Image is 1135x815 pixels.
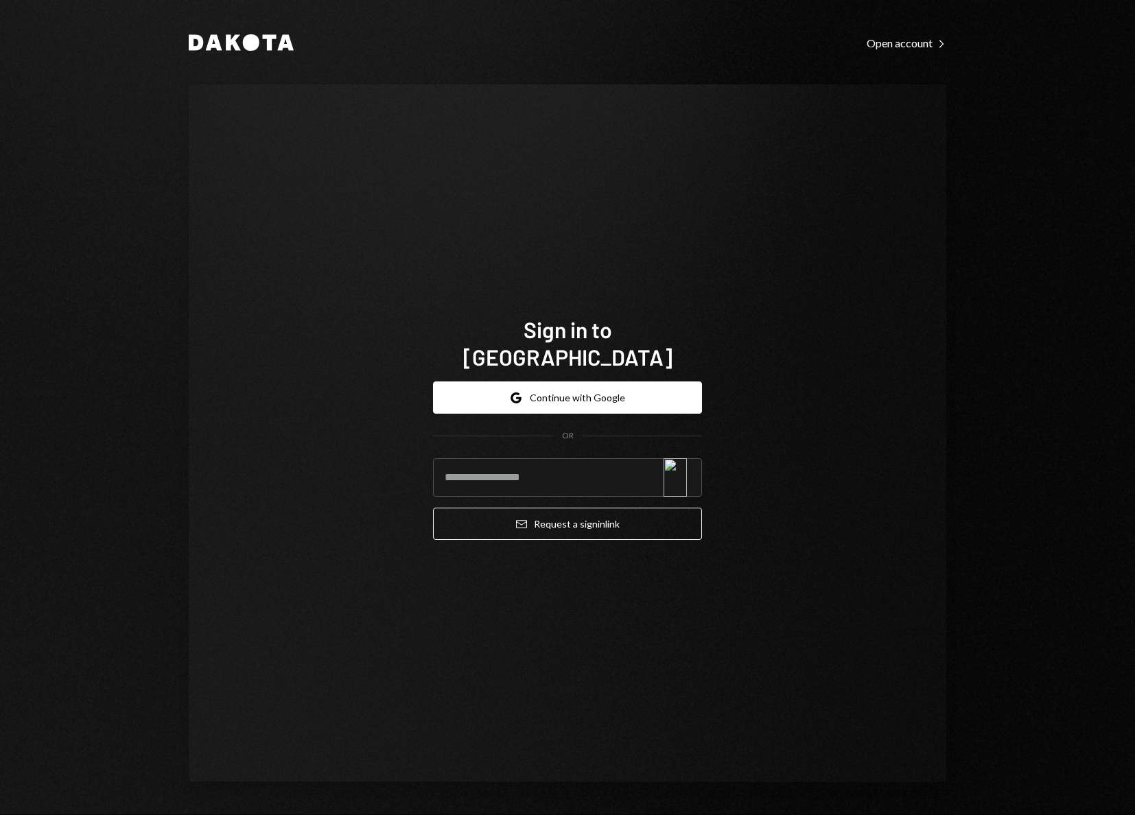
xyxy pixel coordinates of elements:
div: OR [562,430,574,442]
h1: Sign in to [GEOGRAPHIC_DATA] [433,316,702,370]
img: lock-icon.svg [664,458,687,497]
button: Continue with Google [433,381,702,414]
a: Open account [867,35,946,50]
div: Open account [867,36,946,50]
button: Request a signinlink [433,508,702,540]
